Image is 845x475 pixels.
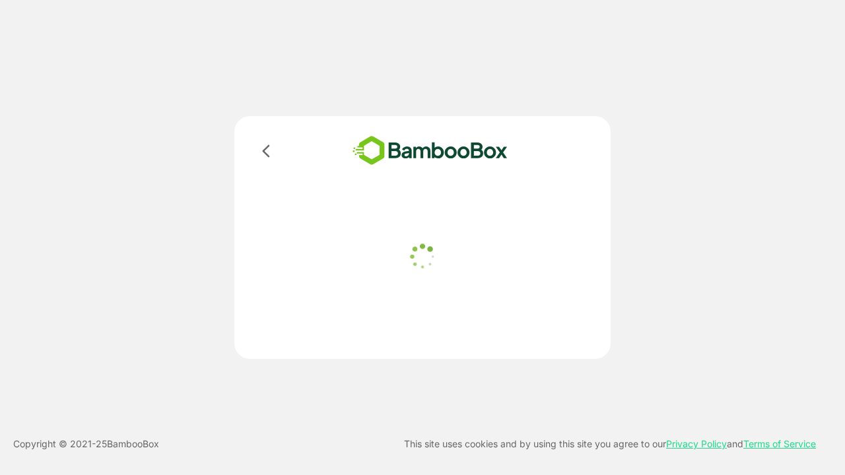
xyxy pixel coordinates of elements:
p: Copyright © 2021- 25 BambooBox [13,436,159,452]
p: This site uses cookies and by using this site you agree to our and [404,436,816,452]
a: Terms of Service [743,438,816,449]
img: loader [406,240,439,273]
img: bamboobox [333,132,527,170]
a: Privacy Policy [666,438,727,449]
